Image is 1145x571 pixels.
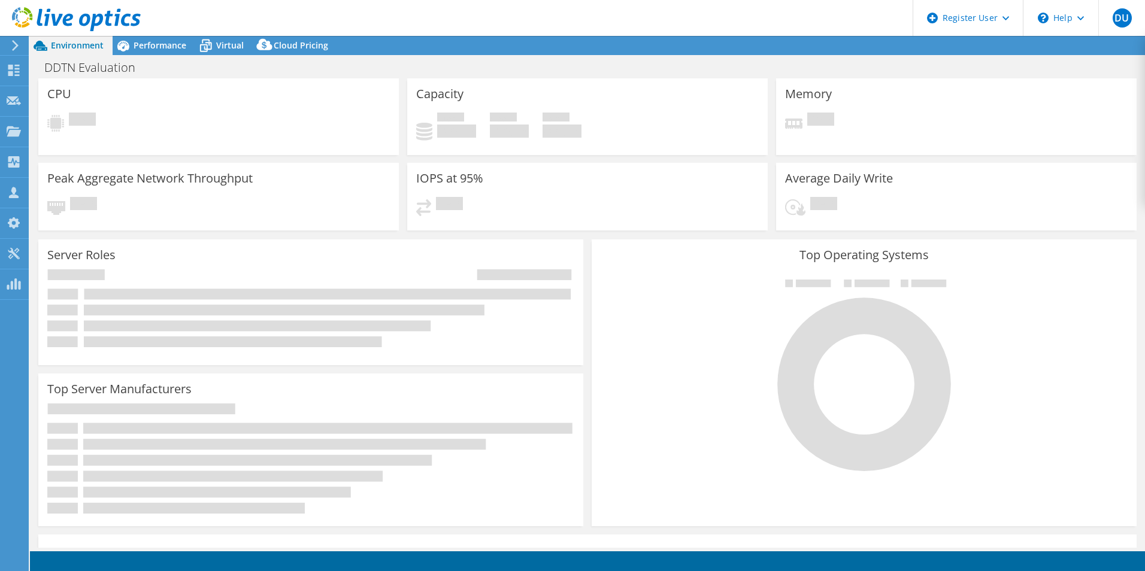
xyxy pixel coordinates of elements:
[47,248,116,262] h3: Server Roles
[543,113,570,124] span: Total
[601,248,1128,262] h3: Top Operating Systems
[274,40,328,51] span: Cloud Pricing
[39,61,154,74] h1: DDTN Evaluation
[69,113,96,129] span: Pending
[47,87,71,101] h3: CPU
[1038,13,1049,23] svg: \n
[51,40,104,51] span: Environment
[543,124,581,138] h4: 0 GiB
[134,40,186,51] span: Performance
[490,124,529,138] h4: 0 GiB
[490,113,517,124] span: Free
[47,172,253,185] h3: Peak Aggregate Network Throughput
[47,382,192,396] h3: Top Server Manufacturers
[416,172,483,185] h3: IOPS at 95%
[785,172,893,185] h3: Average Daily Write
[810,197,837,213] span: Pending
[437,124,476,138] h4: 0 GiB
[785,87,832,101] h3: Memory
[216,40,244,51] span: Virtual
[416,87,464,101] h3: Capacity
[807,113,834,129] span: Pending
[436,197,463,213] span: Pending
[1113,8,1132,28] span: DU
[70,197,97,213] span: Pending
[437,113,464,124] span: Used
